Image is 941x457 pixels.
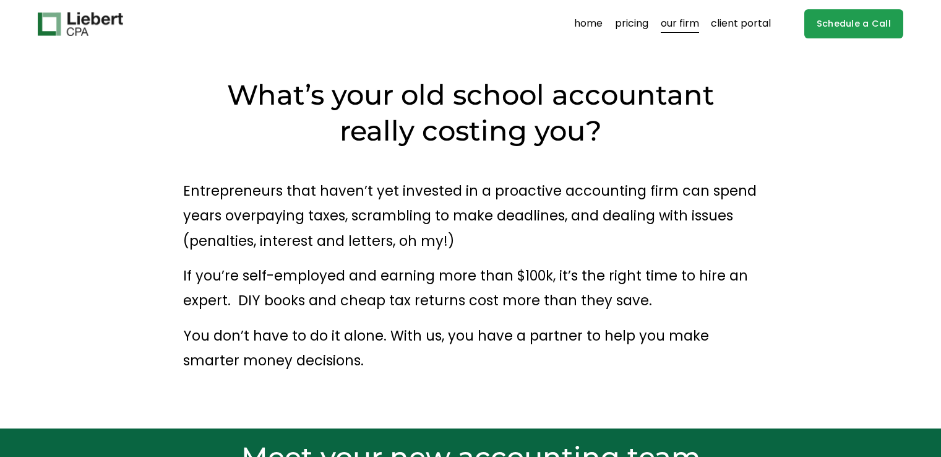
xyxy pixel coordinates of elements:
[220,77,722,149] h2: What’s your old school accountant really costing you?
[711,14,771,34] a: client portal
[661,14,699,34] a: our firm
[38,12,123,36] img: Liebert CPA
[183,178,758,253] p: Entrepreneurs that haven’t yet invested in a proactive accounting firm can spend years overpaying...
[183,323,758,373] p: You don’t have to do it alone. With us, you have a partner to help you make smarter money decisions.
[804,9,904,38] a: Schedule a Call
[574,14,603,34] a: home
[615,14,648,34] a: pricing
[183,263,758,313] p: If you’re self-employed and earning more than $100k, it’s the right time to hire an expert. DIY b...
